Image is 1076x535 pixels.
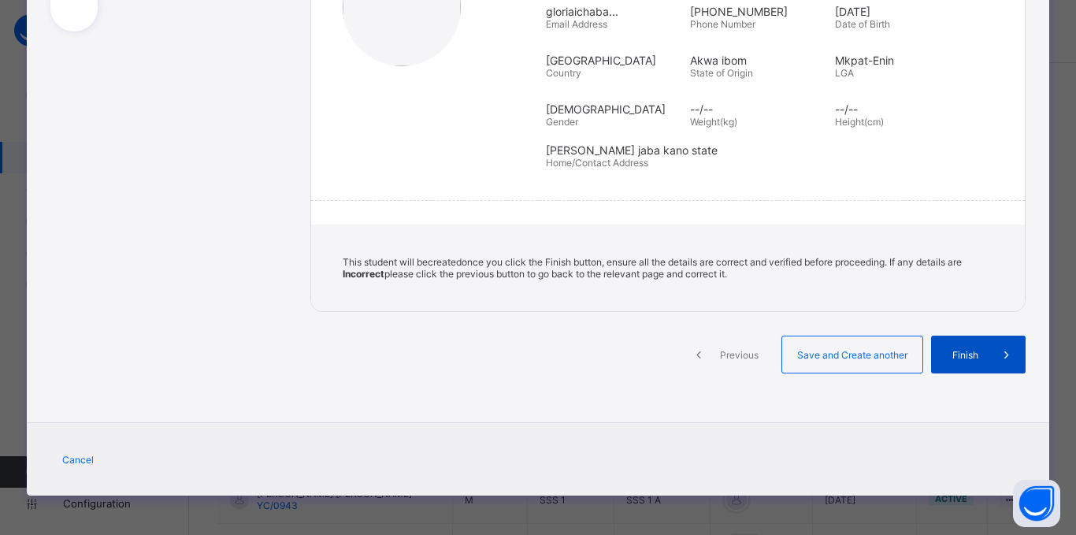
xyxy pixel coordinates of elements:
[546,18,607,30] span: Email Address
[1013,480,1060,527] button: Open asap
[690,102,826,116] span: --/--
[343,256,962,280] span: This student will be created once you click the Finish button, ensure all the details are correct...
[546,102,682,116] span: [DEMOGRAPHIC_DATA]
[546,157,648,169] span: Home/Contact Address
[835,102,971,116] span: --/--
[546,5,682,18] span: gloriaichaba...
[943,349,988,361] span: Finish
[62,454,94,466] span: Cancel
[690,67,753,79] span: State of Origin
[343,268,384,280] b: Incorrect
[835,116,884,128] span: Height(cm)
[794,349,911,361] span: Save and Create another
[835,5,971,18] span: [DATE]
[690,54,826,67] span: Akwa ibom
[546,54,682,67] span: [GEOGRAPHIC_DATA]
[546,143,1001,157] span: [PERSON_NAME] jaba kano state
[690,116,737,128] span: Weight(kg)
[546,67,581,79] span: Country
[546,116,578,128] span: Gender
[835,67,854,79] span: LGA
[690,18,755,30] span: Phone Number
[718,349,761,361] span: Previous
[690,5,826,18] span: [PHONE_NUMBER]
[835,18,890,30] span: Date of Birth
[835,54,971,67] span: Mkpat-Enin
